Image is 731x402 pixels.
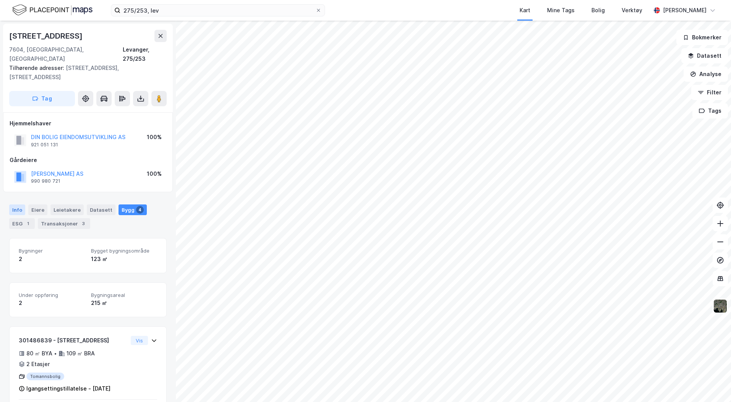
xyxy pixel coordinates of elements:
[9,204,25,215] div: Info
[663,6,707,15] div: [PERSON_NAME]
[9,63,161,82] div: [STREET_ADDRESS], [STREET_ADDRESS]
[91,292,157,298] span: Bygningsareal
[693,365,731,402] iframe: Chat Widget
[684,66,728,82] button: Analyse
[9,30,84,42] div: [STREET_ADDRESS]
[10,119,166,128] div: Hjemmelshaver
[691,85,728,100] button: Filter
[87,204,115,215] div: Datasett
[692,103,728,118] button: Tags
[54,350,57,357] div: •
[693,365,731,402] div: Kontrollprogram for chat
[28,204,47,215] div: Eiere
[147,133,162,142] div: 100%
[676,30,728,45] button: Bokmerker
[622,6,642,15] div: Verktøy
[9,65,66,71] span: Tilhørende adresser:
[19,336,128,345] div: 301486839 - [STREET_ADDRESS]
[91,254,157,264] div: 123 ㎡
[19,292,85,298] span: Under oppføring
[31,142,58,148] div: 921 051 131
[9,91,75,106] button: Tag
[80,220,87,227] div: 3
[19,298,85,308] div: 2
[24,220,32,227] div: 1
[520,6,530,15] div: Kart
[26,384,110,393] div: Igangsettingstillatelse - [DATE]
[12,3,93,17] img: logo.f888ab2527a4732fd821a326f86c7f29.svg
[67,349,95,358] div: 109 ㎡ BRA
[681,48,728,63] button: Datasett
[119,204,147,215] div: Bygg
[9,218,35,229] div: ESG
[26,360,50,369] div: 2 Etasjer
[9,45,123,63] div: 7604, [GEOGRAPHIC_DATA], [GEOGRAPHIC_DATA]
[147,169,162,178] div: 100%
[50,204,84,215] div: Leietakere
[38,218,90,229] div: Transaksjoner
[131,336,148,345] button: Vis
[136,206,144,214] div: 4
[713,299,728,313] img: 9k=
[123,45,167,63] div: Levanger, 275/253
[26,349,52,358] div: 80 ㎡ BYA
[19,254,85,264] div: 2
[19,248,85,254] span: Bygninger
[547,6,575,15] div: Mine Tags
[91,298,157,308] div: 215 ㎡
[591,6,605,15] div: Bolig
[120,5,315,16] input: Søk på adresse, matrikkel, gårdeiere, leietakere eller personer
[31,178,60,184] div: 990 980 721
[10,156,166,165] div: Gårdeiere
[91,248,157,254] span: Bygget bygningsområde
